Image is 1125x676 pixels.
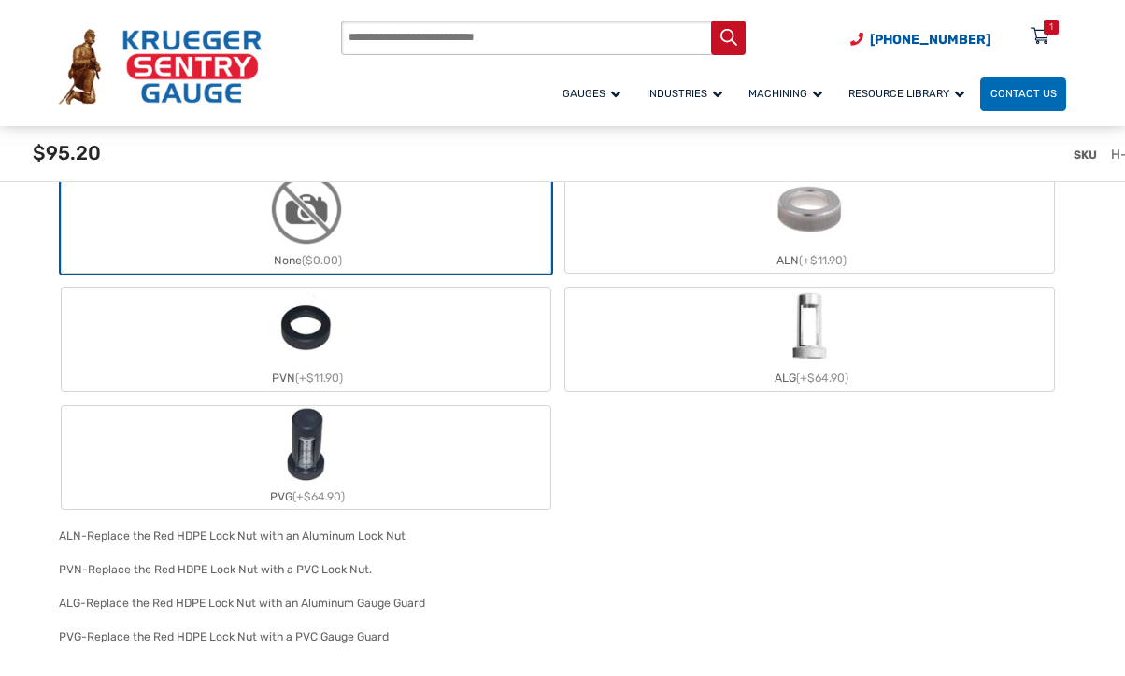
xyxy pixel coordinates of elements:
span: Resource Library [848,87,964,100]
span: PVN- [59,563,88,576]
span: Contact Us [990,87,1057,100]
span: PVG- [59,630,87,643]
span: (+$64.90) [292,490,345,503]
span: $95.20 [33,141,101,164]
label: ALG [565,288,1054,390]
a: Resource Library [838,75,980,113]
a: Industries [636,75,738,113]
a: Contact Us [980,77,1066,111]
span: Industries [647,87,722,100]
span: [PHONE_NUMBER] [870,32,990,48]
span: (+$11.90) [799,254,847,267]
div: Replace the Red HDPE Lock Nut with an Aluminum Gauge Guard [86,597,425,610]
span: ($0.00) [302,254,342,267]
img: Krueger Sentry Gauge [59,29,262,104]
label: ALN [565,170,1054,273]
a: Phone Number (920) 434-8860 [850,30,990,49]
div: PVG [62,485,550,509]
div: Replace the Red HDPE Lock Nut with a PVC Gauge Guard [87,630,389,643]
a: Machining [738,75,838,113]
div: ALN [565,248,1054,273]
span: ALG- [59,597,86,610]
div: ALG [565,366,1054,390]
a: Gauges [552,75,636,113]
div: None [62,248,550,273]
div: Replace the Red HDPE Lock Nut with a PVC Lock Nut. [88,563,372,576]
span: (+$11.90) [295,372,343,385]
label: None [62,170,550,273]
span: Machining [748,87,822,100]
span: (+$64.90) [796,372,848,385]
label: PVN [62,288,550,390]
div: 1 [1049,20,1053,35]
span: ALN- [59,529,87,542]
label: PVG [62,406,550,509]
div: Replace the Red HDPE Lock Nut with an Aluminum Lock Nut [87,529,406,542]
span: SKU [1074,148,1097,162]
div: PVN [62,366,550,390]
span: Gauges [562,87,620,100]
